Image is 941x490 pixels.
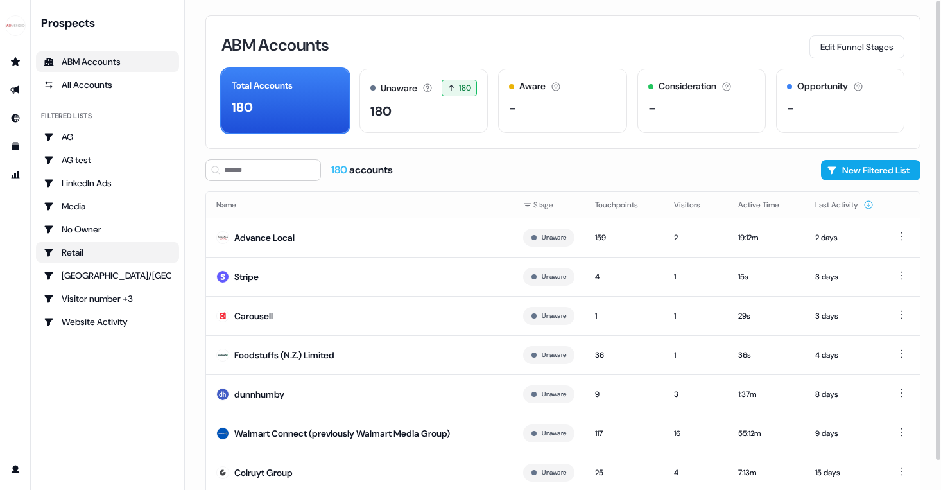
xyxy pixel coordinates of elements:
button: Unaware [542,232,566,243]
a: Go to Media [36,196,179,216]
div: Retail [44,246,171,259]
div: - [648,98,656,118]
div: 117 [595,427,653,440]
button: Unaware [542,271,566,283]
a: Go to Retail [36,242,179,263]
div: 1 [674,310,718,322]
div: 4 days [815,349,874,362]
div: Walmart Connect (previously Walmart Media Group) [234,427,450,440]
div: 25 [595,466,653,479]
div: Consideration [659,80,716,93]
a: Go to profile [5,459,26,480]
div: All Accounts [44,78,171,91]
div: 19:12m [738,231,795,244]
div: Total Accounts [232,79,293,92]
button: Visitors [674,193,716,216]
div: Website Activity [44,315,171,328]
div: 2 days [815,231,874,244]
a: Go to outbound experience [5,80,26,100]
div: dunnhumby [234,388,284,401]
button: Unaware [542,349,566,361]
div: Media [44,200,171,213]
button: Unaware [542,389,566,400]
div: accounts [331,163,393,177]
div: LinkedIn Ads [44,177,171,189]
div: 180 [232,98,253,117]
div: Colruyt Group [234,466,293,479]
div: 4 [674,466,718,479]
div: 3 days [815,310,874,322]
button: Active Time [738,193,795,216]
div: 159 [595,231,653,244]
div: 36s [738,349,795,362]
div: 180 [370,101,392,121]
h3: ABM Accounts [221,37,329,53]
div: Foodstuffs (N.Z.) Limited [234,349,334,362]
button: Unaware [542,467,566,478]
div: Visitor number +3 [44,292,171,305]
span: 180 [331,163,349,177]
div: Advance Local [234,231,295,244]
a: Go to No Owner [36,219,179,240]
span: 180 [459,82,471,94]
button: Touchpoints [595,193,653,216]
a: Go to Website Activity [36,311,179,332]
div: 36 [595,349,653,362]
div: 4 [595,270,653,283]
div: 9 [595,388,653,401]
div: - [509,98,517,118]
div: AG [44,130,171,143]
a: Go to AG test [36,150,179,170]
div: 55:12m [738,427,795,440]
th: Name [206,192,513,218]
div: 3 days [815,270,874,283]
div: 9 days [815,427,874,440]
div: 1 [674,270,718,283]
button: Unaware [542,310,566,322]
div: No Owner [44,223,171,236]
button: Unaware [542,428,566,439]
div: 7:13m [738,466,795,479]
div: 3 [674,388,718,401]
div: ABM Accounts [44,55,171,68]
div: Stage [523,198,574,211]
div: 8 days [815,388,874,401]
div: 16 [674,427,718,440]
div: 1 [674,349,718,362]
div: 15s [738,270,795,283]
a: Go to Visitor number +3 [36,288,179,309]
div: 29s [738,310,795,322]
a: ABM Accounts [36,51,179,72]
a: Go to USA/Canada [36,265,179,286]
div: AG test [44,153,171,166]
div: Filtered lists [41,110,92,121]
div: Opportunity [797,80,848,93]
a: Go to prospects [5,51,26,72]
div: 1:37m [738,388,795,401]
div: Aware [519,80,546,93]
a: Go to AG [36,127,179,147]
a: All accounts [36,74,179,95]
a: Go to templates [5,136,26,157]
div: 15 days [815,466,874,479]
div: - [787,98,795,118]
button: Edit Funnel Stages [809,35,904,58]
button: Last Activity [815,193,874,216]
div: Prospects [41,15,179,31]
a: Go to LinkedIn Ads [36,173,179,193]
div: Unaware [381,82,417,95]
a: Go to Inbound [5,108,26,128]
div: Carousell [234,310,273,322]
div: [GEOGRAPHIC_DATA]/[GEOGRAPHIC_DATA] [44,269,171,282]
div: 1 [595,310,653,322]
a: Go to attribution [5,164,26,185]
button: New Filtered List [821,160,920,180]
div: 2 [674,231,718,244]
div: Stripe [234,270,259,283]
